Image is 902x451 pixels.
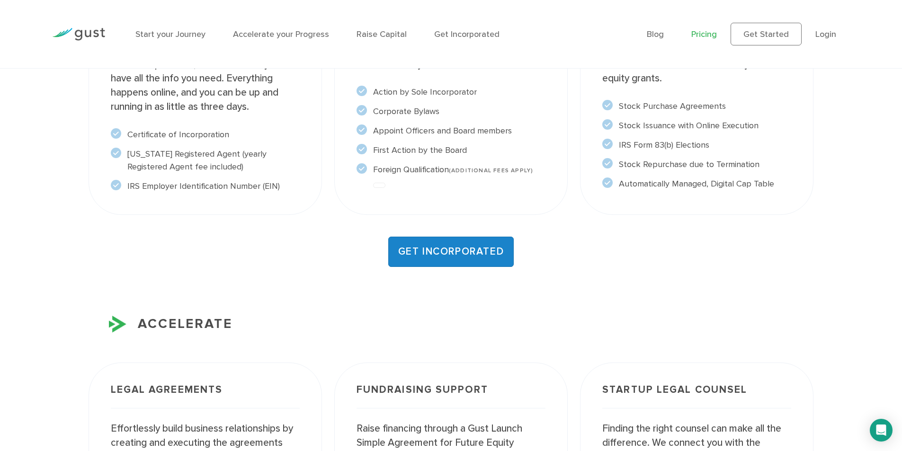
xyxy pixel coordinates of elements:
a: Blog [647,29,664,39]
li: IRS Employer Identification Number (EIN) [111,180,300,193]
li: Stock Purchase Agreements [602,100,791,113]
img: Accelerate Icon X2 [109,316,126,333]
li: Stock Repurchase due to Termination [602,158,791,171]
li: Corporate Bylaws [357,105,545,118]
img: Gust Logo [52,28,105,41]
li: Certificate of Incorporation [111,128,300,141]
iframe: Chat Widget [744,349,902,451]
li: Action by Sole Incorporator [357,86,545,98]
span: (ADDITIONAL FEES APPLY) [449,167,534,174]
a: Pricing [691,29,717,39]
a: Start your Journey [135,29,205,39]
h3: Legal Agreements [111,385,300,408]
a: Accelerate your Progress [233,29,329,39]
li: Automatically Managed, Digital Cap Table [602,177,791,190]
a: Get Started [731,23,802,45]
a: Get Incorporated [434,29,500,39]
h3: Startup Legal Counsel [602,385,791,408]
li: IRS Form 83(b) Elections [602,139,791,151]
li: [US_STATE] Registered Agent (yearly Registered Agent fee included) [111,148,300,173]
h3: Fundraising Support [357,385,545,408]
li: Foreign Qualification [357,163,545,176]
li: Stock Issuance with Online Execution [602,119,791,132]
h3: ACCELERATE [88,314,813,334]
li: First Action by the Board [357,144,545,157]
a: Raise Capital [357,29,407,39]
li: Appoint Officers and Board members [357,124,545,137]
a: Login [815,29,836,39]
a: GET INCORPORATED [388,237,514,267]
